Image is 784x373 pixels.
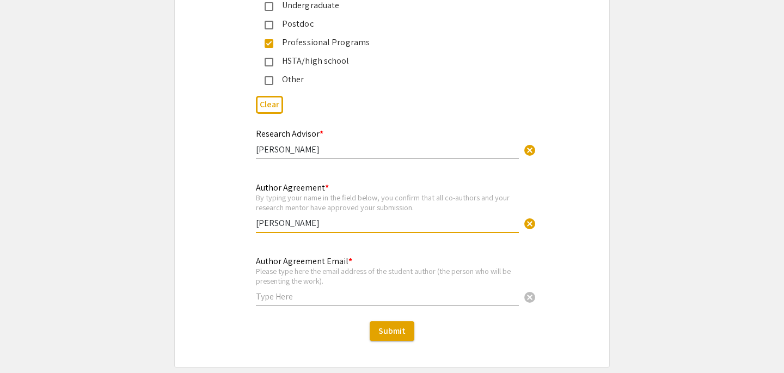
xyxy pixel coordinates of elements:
[256,96,283,114] button: Clear
[370,321,414,341] button: Submit
[256,266,519,285] div: Please type here the email address of the student author (the person who will be presenting the w...
[523,291,536,304] span: cancel
[256,255,352,267] mat-label: Author Agreement Email
[273,17,502,30] div: Postdoc
[273,36,502,49] div: Professional Programs
[273,73,502,86] div: Other
[273,54,502,68] div: HSTA/high school
[256,182,329,193] mat-label: Author Agreement
[256,217,519,229] input: Type Here
[256,291,519,302] input: Type Here
[256,144,519,155] input: Type Here
[519,139,541,161] button: Clear
[519,212,541,234] button: Clear
[519,286,541,308] button: Clear
[8,324,46,365] iframe: Chat
[256,128,323,139] mat-label: Research Advisor
[256,193,519,212] div: By typing your name in the field below, you confirm that all co-authors and your research mentor ...
[523,144,536,157] span: cancel
[378,325,406,337] span: Submit
[523,217,536,230] span: cancel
